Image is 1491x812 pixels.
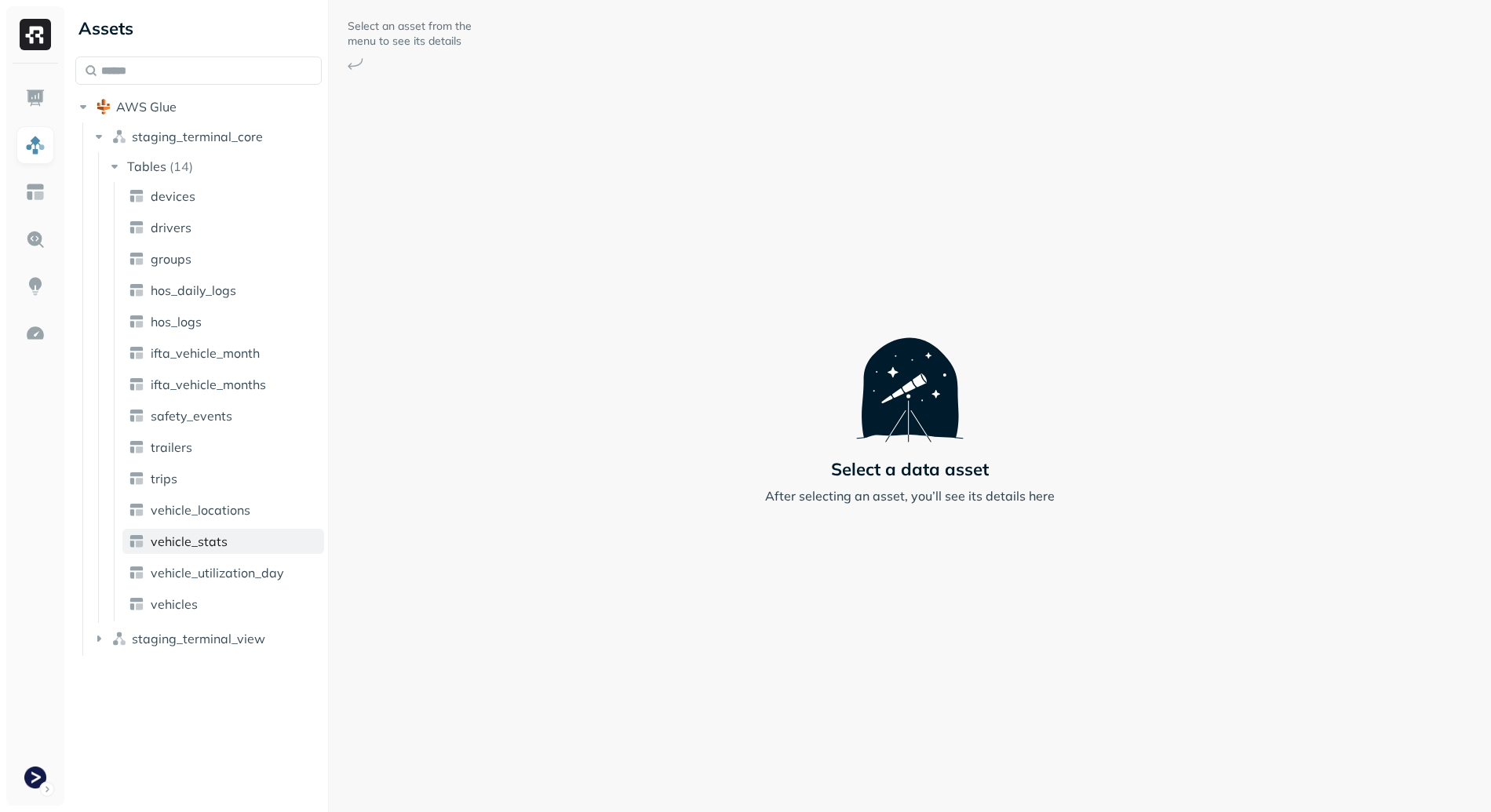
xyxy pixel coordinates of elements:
[111,129,127,144] img: namespace
[122,497,324,523] a: vehicle_locations
[129,408,144,424] img: table
[132,631,265,646] span: staging_terminal_view
[122,184,324,209] a: devices
[122,592,324,617] a: vehicles
[151,345,260,361] span: ifta_vehicle_month
[129,596,144,612] img: table
[151,439,192,455] span: trailers
[127,158,166,174] span: Tables
[170,158,193,174] p: ( 14 )
[122,278,324,303] a: hos_daily_logs
[129,533,144,549] img: table
[111,631,127,646] img: namespace
[107,154,323,179] button: Tables(14)
[151,502,250,518] span: vehicle_locations
[122,529,324,554] a: vehicle_stats
[122,246,324,271] a: groups
[24,766,46,788] img: Terminal Staging
[122,309,324,334] a: hos_logs
[129,471,144,486] img: table
[96,99,111,115] img: root
[129,502,144,518] img: table
[25,135,46,155] img: Assets
[151,251,191,267] span: groups
[129,439,144,455] img: table
[129,565,144,581] img: table
[91,626,323,651] button: staging_terminal_view
[20,19,51,50] img: Ryft
[122,403,324,428] a: safety_events
[122,372,324,397] a: ifta_vehicle_months
[151,377,266,392] span: ifta_vehicle_months
[348,58,363,70] img: Arrow
[151,220,191,235] span: drivers
[129,345,144,361] img: table
[129,282,144,298] img: table
[765,486,1055,505] p: After selecting an asset, you’ll see its details here
[122,215,324,240] a: drivers
[129,251,144,267] img: table
[75,16,322,41] div: Assets
[25,323,46,344] img: Optimization
[25,182,46,202] img: Asset Explorer
[25,276,46,297] img: Insights
[151,314,202,330] span: hos_logs
[151,408,232,424] span: safety_events
[151,596,198,612] span: vehicles
[348,19,473,49] p: Select an asset from the menu to see its details
[129,220,144,235] img: table
[856,307,964,442] img: Telescope
[132,129,263,144] span: staging_terminal_core
[91,124,323,149] button: staging_terminal_core
[151,533,228,549] span: vehicle_stats
[25,88,46,108] img: Dashboard
[25,229,46,249] img: Query Explorer
[151,565,284,581] span: vehicle_utilization_day
[129,314,144,330] img: table
[122,466,324,491] a: trips
[122,560,324,585] a: vehicle_utilization_day
[75,94,322,119] button: AWS Glue
[129,377,144,392] img: table
[122,340,324,366] a: ifta_vehicle_month
[151,471,177,486] span: trips
[151,282,236,298] span: hos_daily_logs
[129,188,144,204] img: table
[151,188,195,204] span: devices
[831,458,989,480] p: Select a data asset
[116,99,177,115] span: AWS Glue
[122,435,324,460] a: trailers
